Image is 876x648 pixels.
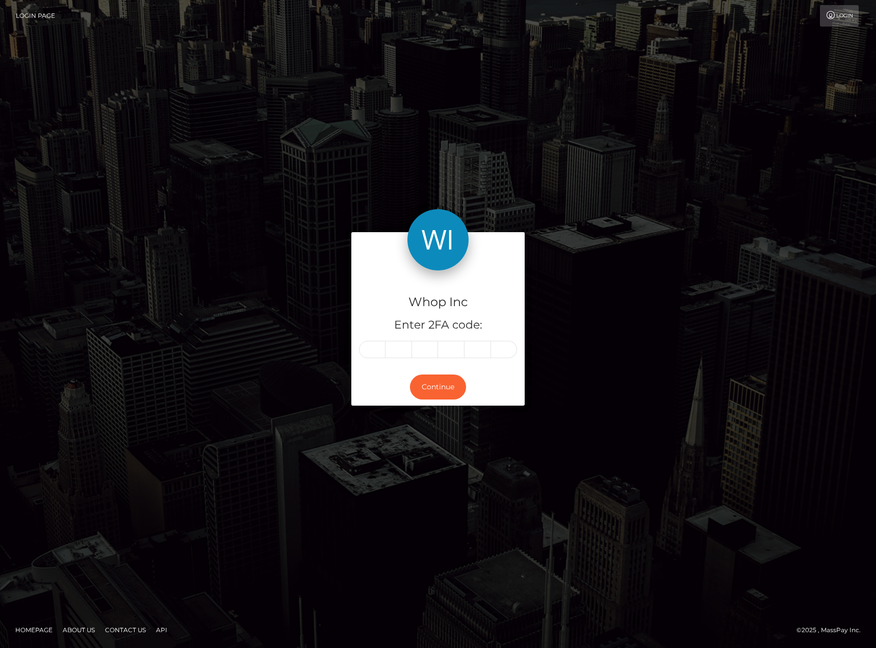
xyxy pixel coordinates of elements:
a: Contact Us [101,622,150,638]
h4: Whop Inc [359,293,517,311]
a: Homepage [11,622,57,638]
a: About Us [59,622,99,638]
a: Login Page [16,5,55,27]
button: Continue [410,375,466,400]
img: Whop Inc [407,209,469,270]
a: Login [820,5,859,27]
h5: Enter 2FA code: [359,317,517,333]
div: © 2025 , MassPay Inc. [796,625,868,636]
a: API [152,622,171,638]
